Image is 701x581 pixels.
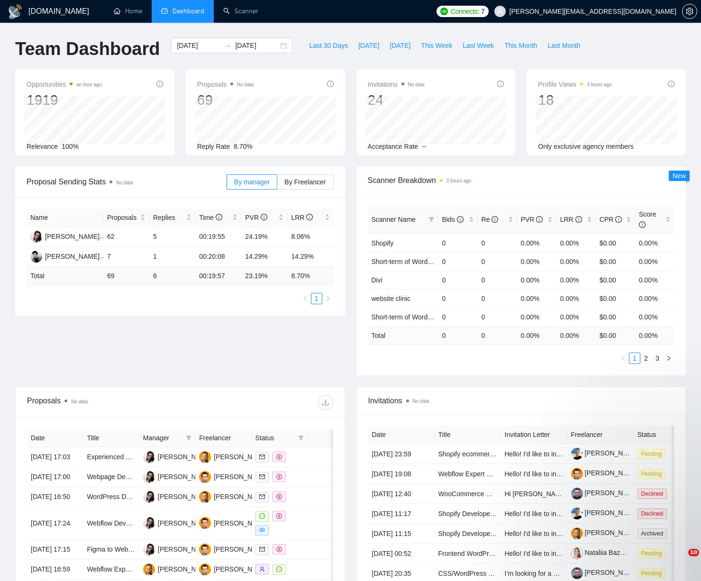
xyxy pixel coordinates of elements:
a: 3 [652,353,663,363]
td: $0.00 [596,271,635,289]
img: c1FL0pBmPhvmCzg34OzzqNn6eD93WnmtAjKfYWgrY4GNQuJGZNuKqIirip3K68CRxc [571,468,583,480]
td: 0 [438,308,477,326]
span: left [302,296,308,301]
td: 0.00 % [556,326,596,345]
a: Shopify ecommerce developemnt [438,450,537,458]
span: eye [259,527,265,533]
span: Relevance [27,143,58,150]
td: Webflow Developer Needed for Responsive Website Creation [83,507,139,540]
span: Manager [143,433,182,443]
span: Proposals [197,79,254,90]
div: [PERSON_NAME] [158,472,212,482]
td: 0.00% [556,252,596,271]
button: [DATE] [384,38,416,53]
span: Scanner Name [372,216,416,223]
th: Title [83,429,139,447]
span: Last 30 Days [309,40,348,51]
span: info-circle [306,214,313,220]
td: Webflow Expert Needed for Website Relaunch with New Design [435,464,501,484]
div: 18 [538,91,612,109]
button: This Week [416,38,457,53]
span: LRR [291,214,313,221]
td: 62 [103,227,149,247]
td: 0.00% [517,271,556,289]
img: c1aNZuuaNJq6Lg_AY-tAd83C-SM9JktFlj6k7NyrFJGGaSwTSPElYgp1VeMRTfjLKK [571,567,583,579]
td: [DATE] 19:08 [368,464,435,484]
span: to [224,42,231,49]
div: [PERSON_NAME] [158,544,212,554]
span: This Week [421,40,452,51]
span: mail [259,474,265,480]
span: Re [482,216,499,223]
td: 0 [478,252,517,271]
a: WordPress Developer Needed for Figma to Website Conversion [87,493,275,500]
td: Experienced WordPress Developer Needed for Corporate Website (Design Provided) [83,447,139,467]
li: Previous Page [300,293,311,304]
span: Invitations [368,79,425,90]
a: CSS/WordPress Expert Needed for Custom Site Edits + Figma to CSS Template Build [438,570,691,577]
img: upwork-logo.png [440,8,448,15]
div: 24 [368,91,425,109]
span: info-circle [536,216,543,223]
span: info-circle [668,81,674,87]
td: 00:19:57 [195,267,241,285]
div: 1919 [27,91,102,109]
td: Frontend WordPress Developer – Implement Figma Designs on Astra + LearnDash (with Bonus) [435,544,501,563]
td: [DATE] 17:00 [27,467,83,487]
a: Webpage Design [87,473,137,481]
a: Pending [637,450,670,457]
img: SG [199,563,211,575]
span: mail [259,454,265,460]
li: Previous Page [618,353,629,364]
div: 69 [197,91,254,109]
span: Connects: [451,6,479,17]
span: Last Month [547,40,580,51]
a: SG[PERSON_NAME] [199,472,268,480]
td: 0.00% [556,289,596,308]
td: Shopify Developer & E-Commerce Operations Expert (Phased Project) [435,524,501,544]
td: Total [27,267,103,285]
th: Proposals [103,209,149,227]
td: 6 [149,267,195,285]
span: No data [237,82,254,87]
span: Last Week [463,40,494,51]
td: 0 [438,271,477,289]
span: Proposals [107,212,138,223]
a: Webflow Expert Needed for Website Relaunch with New Design [438,470,626,478]
button: [DATE] [353,38,384,53]
a: Figma to Webflow Developer [87,545,172,553]
td: 0.00% [517,289,556,308]
li: Next Page [322,293,334,304]
span: No data [71,399,88,404]
td: WooCommerce Custom Plugin Development & Long-term Maintenance [435,484,501,504]
span: Opportunities [27,79,102,90]
td: 0 [438,234,477,252]
li: 2 [640,353,652,364]
span: swap-right [224,42,231,49]
a: 2 [641,353,651,363]
span: info-circle [457,216,464,223]
td: 0.00% [635,252,674,271]
button: Last Week [457,38,499,53]
td: 8.70 % [287,267,333,285]
span: 10 [688,549,699,556]
td: 23.19 % [241,267,287,285]
td: [DATE] 11:15 [368,524,435,544]
td: 24.19% [241,227,287,247]
a: Pending [637,470,670,477]
button: left [300,293,311,304]
span: mail [259,546,265,552]
td: 0.00% [635,308,674,326]
div: [PERSON_NAME] [45,231,100,242]
img: AC [199,491,211,503]
div: [PERSON_NAME] [158,518,212,528]
td: 0.00 % [635,326,674,345]
img: logo [8,4,23,19]
span: user-add [259,566,265,572]
td: [DATE] 17:03 [27,447,83,467]
a: Shopify Developer & E-Commerce Operations Expert (Phased Project) [438,510,646,517]
td: Total [368,326,438,345]
td: 0.00% [556,308,596,326]
a: SG[PERSON_NAME] [199,545,268,553]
